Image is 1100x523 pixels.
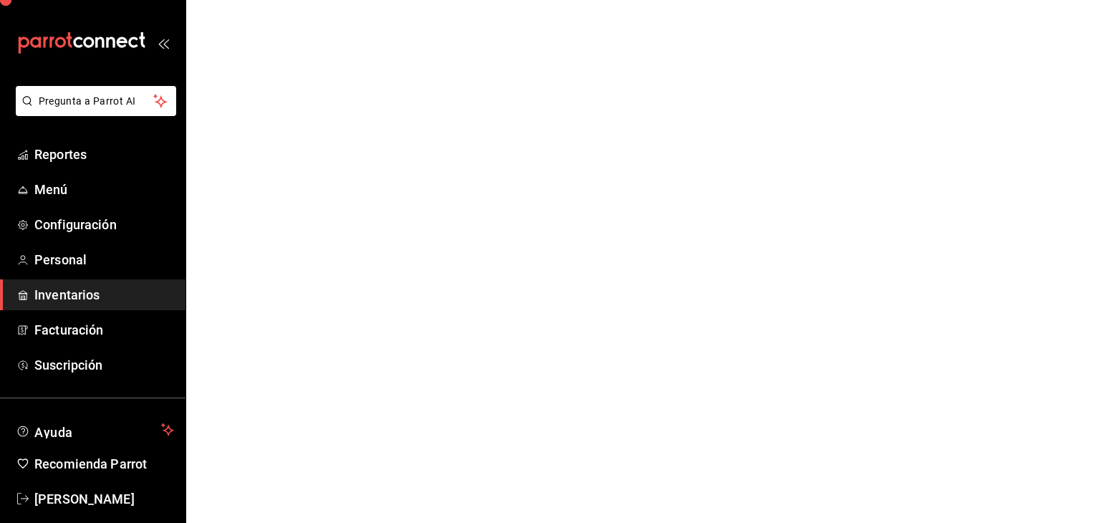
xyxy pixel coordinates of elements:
[34,421,155,438] span: Ayuda
[34,355,174,375] span: Suscripción
[10,104,176,119] a: Pregunta a Parrot AI
[34,145,174,164] span: Reportes
[39,94,154,109] span: Pregunta a Parrot AI
[34,489,174,509] span: [PERSON_NAME]
[34,285,174,304] span: Inventarios
[34,215,174,234] span: Configuración
[34,320,174,340] span: Facturación
[34,250,174,269] span: Personal
[34,180,174,199] span: Menú
[158,37,169,49] button: open_drawer_menu
[16,86,176,116] button: Pregunta a Parrot AI
[34,454,174,474] span: Recomienda Parrot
